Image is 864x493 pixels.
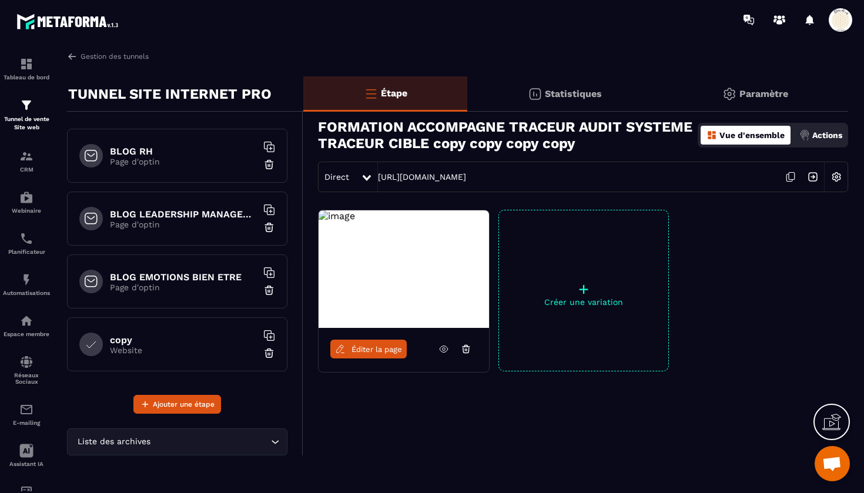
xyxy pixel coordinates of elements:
img: arrow [67,51,78,62]
p: CRM [3,166,50,173]
h6: BLOG RH [110,146,257,157]
div: Search for option [67,428,287,455]
a: Assistant IA [3,435,50,476]
img: formation [19,149,34,163]
p: E-mailing [3,420,50,426]
p: Assistant IA [3,461,50,467]
a: Gestion des tunnels [67,51,149,62]
a: automationsautomationsEspace membre [3,305,50,346]
img: setting-gr.5f69749f.svg [722,87,736,101]
p: Page d'optin [110,157,257,166]
img: image [319,210,355,222]
p: Étape [381,88,407,99]
span: Direct [324,172,349,182]
p: Tunnel de vente Site web [3,115,50,132]
h3: FORMATION ACCOMPAGNE TRACEUR AUDIT SYSTEME TRACEUR CIBLE copy copy copy copy [318,119,698,152]
a: formationformationTunnel de vente Site web [3,89,50,140]
img: scheduler [19,232,34,246]
a: automationsautomationsWebinaire [3,182,50,223]
img: automations [19,273,34,287]
p: Automatisations [3,290,50,296]
a: Éditer la page [330,340,407,358]
img: bars-o.4a397970.svg [364,86,378,100]
p: Créer une variation [499,297,668,307]
a: emailemailE-mailing [3,394,50,435]
img: trash [263,284,275,296]
p: Paramètre [739,88,788,99]
p: TUNNEL SITE INTERNET PRO [68,82,272,106]
img: logo [16,11,122,32]
h6: BLOG EMOTIONS BIEN ETRE [110,271,257,283]
img: social-network [19,355,34,369]
div: Ouvrir le chat [815,446,850,481]
p: Actions [812,130,842,140]
span: Liste des archives [75,435,153,448]
img: dashboard-orange.40269519.svg [706,130,717,140]
p: + [499,281,668,297]
input: Search for option [153,435,268,448]
a: formationformationCRM [3,140,50,182]
p: Statistiques [545,88,602,99]
button: Ajouter une étape [133,395,221,414]
img: automations [19,190,34,204]
a: social-networksocial-networkRéseaux Sociaux [3,346,50,394]
a: schedulerschedulerPlanificateur [3,223,50,264]
a: [URL][DOMAIN_NAME] [378,172,466,182]
h6: BLOG LEADERSHIP MANAGEMENT [110,209,257,220]
a: automationsautomationsAutomatisations [3,264,50,305]
p: Réseaux Sociaux [3,372,50,385]
img: arrow-next.bcc2205e.svg [802,166,824,188]
p: Website [110,346,257,355]
img: trash [263,159,275,170]
p: Tableau de bord [3,74,50,81]
img: formation [19,57,34,71]
img: setting-w.858f3a88.svg [825,166,848,188]
a: formationformationTableau de bord [3,48,50,89]
img: email [19,403,34,417]
p: Webinaire [3,207,50,214]
p: Page d'optin [110,220,257,229]
p: Page d'optin [110,283,257,292]
span: Ajouter une étape [153,398,215,410]
span: Éditer la page [351,345,402,354]
img: trash [263,347,275,359]
img: formation [19,98,34,112]
img: automations [19,314,34,328]
p: Vue d'ensemble [719,130,785,140]
img: stats.20deebd0.svg [528,87,542,101]
h6: copy [110,334,257,346]
img: actions.d6e523a2.png [799,130,810,140]
p: Espace membre [3,331,50,337]
img: trash [263,222,275,233]
p: Planificateur [3,249,50,255]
